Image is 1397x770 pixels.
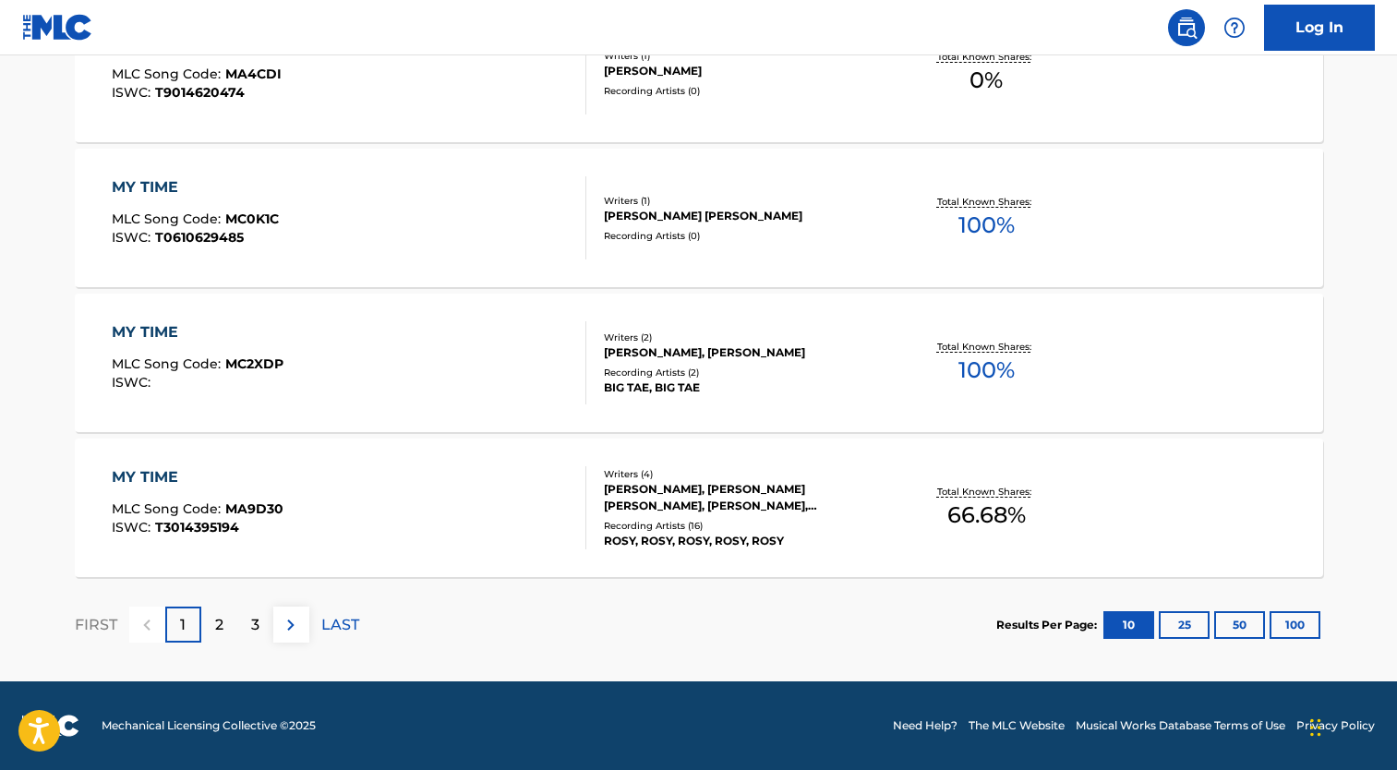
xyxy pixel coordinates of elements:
div: Recording Artists ( 0 ) [604,84,883,98]
div: MY TIME [112,176,279,199]
p: FIRST [75,614,117,636]
div: ROSY, ROSY, ROSY, ROSY, ROSY [604,533,883,549]
span: T0610629485 [155,229,244,246]
img: help [1223,17,1246,39]
span: MC2XDP [225,355,283,372]
div: Drag [1310,700,1321,755]
span: ISWC : [112,519,155,535]
p: Total Known Shares: [937,50,1036,64]
span: 66.68 % [947,499,1026,532]
span: MLC Song Code : [112,211,225,227]
img: logo [22,715,79,737]
a: Log In [1264,5,1375,51]
a: MY TIMEMLC Song Code:MA9D30ISWC:T3014395194Writers (4)[PERSON_NAME], [PERSON_NAME] [PERSON_NAME],... [75,439,1323,577]
a: The MLC Website [969,717,1065,734]
span: MLC Song Code : [112,500,225,517]
span: ISWC : [112,374,155,391]
span: MLC Song Code : [112,355,225,372]
a: Privacy Policy [1296,717,1375,734]
img: right [280,614,302,636]
p: Total Known Shares: [937,485,1036,499]
p: Total Known Shares: [937,340,1036,354]
div: Recording Artists ( 0 ) [604,229,883,243]
span: MA4CDI [225,66,282,82]
span: 100 % [958,354,1015,387]
span: MLC Song Code : [112,66,225,82]
div: Writers ( 1 ) [604,194,883,208]
span: 100 % [958,209,1015,242]
div: [PERSON_NAME] [PERSON_NAME] [604,208,883,224]
a: Musical Works Database Terms of Use [1076,717,1285,734]
a: MY TIMEMLC Song Code:MA4CDIISWC:T9014620474Writers (1)[PERSON_NAME]Recording Artists (0)Total Kno... [75,4,1323,142]
a: MY TIMEMLC Song Code:MC0K1CISWC:T0610629485Writers (1)[PERSON_NAME] [PERSON_NAME]Recording Artist... [75,149,1323,287]
a: MY TIMEMLC Song Code:MC2XDPISWC:Writers (2)[PERSON_NAME], [PERSON_NAME]Recording Artists (2)BIG T... [75,294,1323,432]
div: [PERSON_NAME] [604,63,883,79]
span: MA9D30 [225,500,283,517]
span: Mechanical Licensing Collective © 2025 [102,717,316,734]
p: 1 [180,614,186,636]
button: 10 [1103,611,1154,639]
p: Results Per Page: [996,617,1102,633]
a: Need Help? [893,717,957,734]
div: [PERSON_NAME], [PERSON_NAME] [604,344,883,361]
button: 25 [1159,611,1210,639]
p: 3 [251,614,259,636]
div: [PERSON_NAME], [PERSON_NAME] [PERSON_NAME], [PERSON_NAME], [PERSON_NAME] [604,481,883,514]
span: T3014395194 [155,519,239,535]
img: MLC Logo [22,14,93,41]
p: LAST [321,614,359,636]
img: search [1175,17,1198,39]
p: Total Known Shares: [937,195,1036,209]
iframe: Chat Widget [1305,681,1397,770]
div: Writers ( 2 ) [604,331,883,344]
p: 2 [215,614,223,636]
button: 50 [1214,611,1265,639]
div: Writers ( 1 ) [604,49,883,63]
div: Help [1216,9,1253,46]
span: ISWC : [112,84,155,101]
span: ISWC : [112,229,155,246]
div: BIG TAE, BIG TAE [604,379,883,396]
a: Public Search [1168,9,1205,46]
div: Writers ( 4 ) [604,467,883,481]
button: 100 [1270,611,1320,639]
div: MY TIME [112,466,283,488]
div: Recording Artists ( 2 ) [604,366,883,379]
div: MY TIME [112,321,283,343]
div: Recording Artists ( 16 ) [604,519,883,533]
span: MC0K1C [225,211,279,227]
span: 0 % [969,64,1003,97]
span: T9014620474 [155,84,245,101]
